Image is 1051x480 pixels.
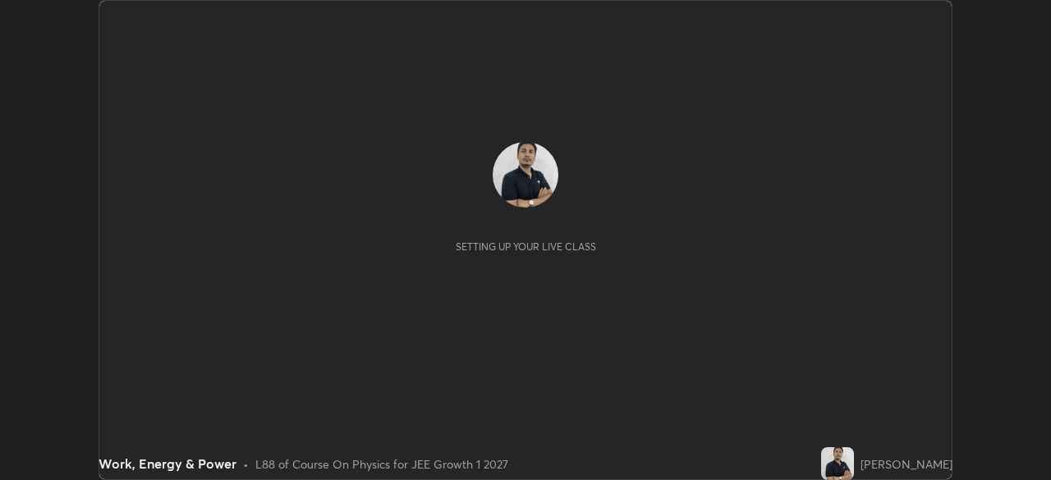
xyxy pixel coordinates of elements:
[255,455,508,473] div: L88 of Course On Physics for JEE Growth 1 2027
[243,455,249,473] div: •
[99,454,236,473] div: Work, Energy & Power
[456,240,596,253] div: Setting up your live class
[861,455,952,473] div: [PERSON_NAME]
[493,142,558,208] img: d8c3cabb4e75419da5eb850dbbde1719.jpg
[821,447,854,480] img: d8c3cabb4e75419da5eb850dbbde1719.jpg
